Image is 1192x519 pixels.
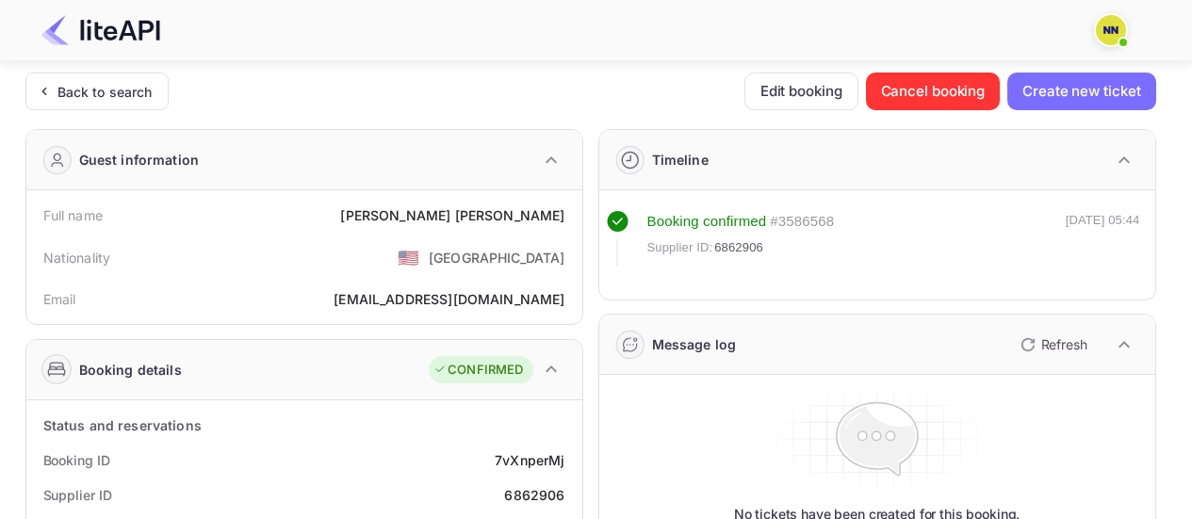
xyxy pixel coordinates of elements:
[866,73,1001,110] button: Cancel booking
[1041,334,1087,354] p: Refresh
[57,82,153,102] div: Back to search
[744,73,858,110] button: Edit booking
[41,15,160,45] img: LiteAPI Logo
[429,248,565,268] div: [GEOGRAPHIC_DATA]
[43,289,76,309] div: Email
[647,238,713,257] span: Supplier ID:
[504,485,564,505] div: 6862906
[43,248,111,268] div: Nationality
[43,205,103,225] div: Full name
[1096,15,1126,45] img: N/A N/A
[433,361,523,380] div: CONFIRMED
[770,211,834,233] div: # 3586568
[43,485,112,505] div: Supplier ID
[1009,330,1095,360] button: Refresh
[43,450,110,470] div: Booking ID
[652,334,737,354] div: Message log
[647,211,767,233] div: Booking confirmed
[43,415,202,435] div: Status and reservations
[340,205,564,225] div: [PERSON_NAME] [PERSON_NAME]
[495,450,564,470] div: 7vXnperMj
[1007,73,1155,110] button: Create new ticket
[79,150,200,170] div: Guest information
[652,150,709,170] div: Timeline
[334,289,564,309] div: [EMAIL_ADDRESS][DOMAIN_NAME]
[1066,211,1140,266] div: [DATE] 05:44
[714,238,763,257] span: 6862906
[398,240,419,274] span: United States
[79,360,182,380] div: Booking details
